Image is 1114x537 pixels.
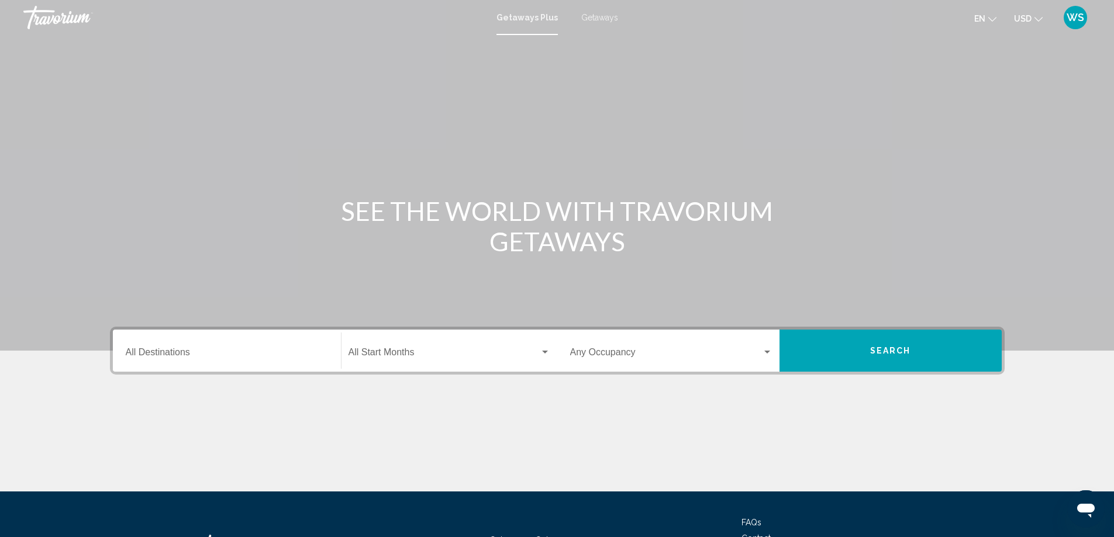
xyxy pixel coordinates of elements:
[338,196,777,257] h1: SEE THE WORLD WITH TRAVORIUM GETAWAYS
[1014,10,1043,27] button: Change currency
[780,330,1002,372] button: Search
[496,13,558,22] a: Getaways Plus
[870,347,911,356] span: Search
[1060,5,1091,30] button: User Menu
[581,13,618,22] a: Getaways
[113,330,1002,372] div: Search widget
[974,14,985,23] span: en
[1014,14,1032,23] span: USD
[23,6,485,29] a: Travorium
[741,518,761,527] a: FAQs
[974,10,996,27] button: Change language
[1067,12,1084,23] span: WS
[1067,490,1105,528] iframe: Botón para iniciar la ventana de mensajería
